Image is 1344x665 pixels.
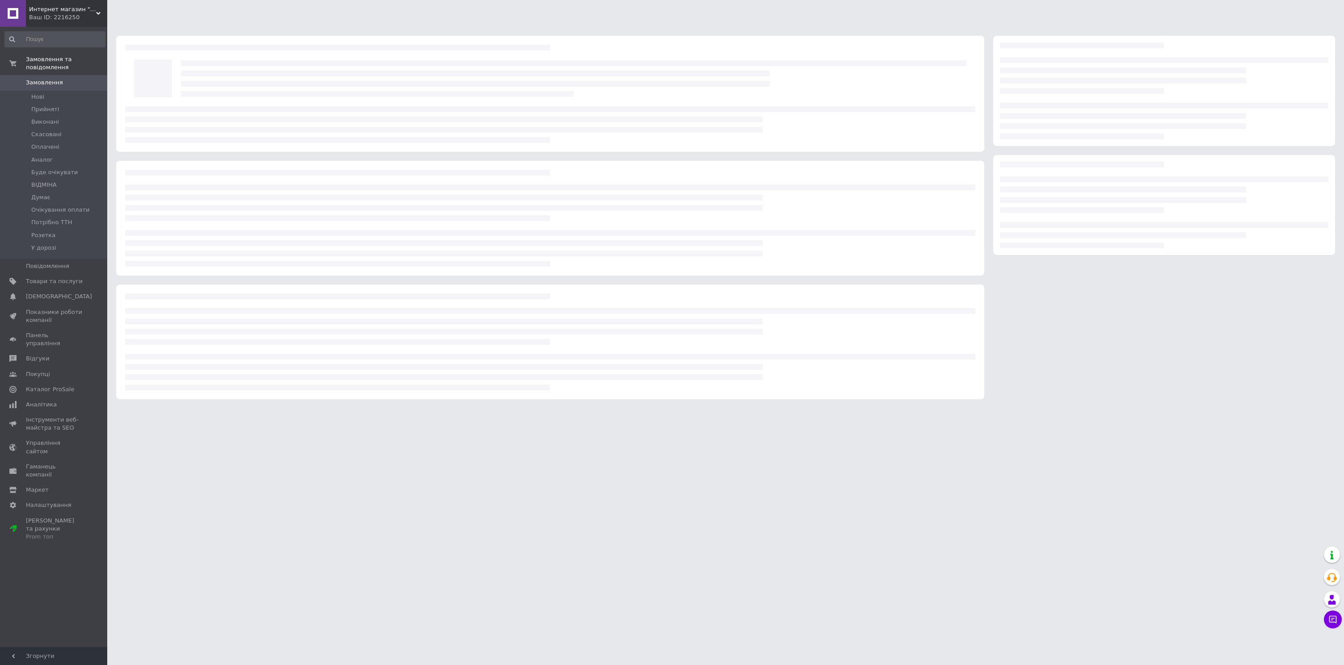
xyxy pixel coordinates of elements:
span: Виконані [31,118,59,126]
div: Ваш ID: 2216250 [29,13,107,21]
span: Розетка [31,231,55,239]
span: Буде очікувати [31,168,78,176]
span: Очікування оплати [31,206,89,214]
span: Показники роботи компанії [26,308,83,324]
button: Чат з покупцем [1324,611,1342,628]
span: Каталог ProSale [26,385,74,393]
span: Інструменти веб-майстра та SEO [26,416,83,432]
span: [DEMOGRAPHIC_DATA] [26,293,92,301]
span: Оплачені [31,143,59,151]
span: Панель управління [26,331,83,347]
span: Відгуки [26,355,49,363]
div: Prom топ [26,533,83,541]
span: Думає [31,193,50,201]
span: Замовлення та повідомлення [26,55,107,71]
span: Управління сайтом [26,439,83,455]
span: ВІДМІНА [31,181,57,189]
span: Скасовані [31,130,62,138]
span: Нові [31,93,44,101]
span: Аналог [31,156,53,164]
span: Повідомлення [26,262,69,270]
span: Покупці [26,370,50,378]
span: Аналітика [26,401,57,409]
span: Замовлення [26,79,63,87]
span: Интернет магазин "Домовичок" [29,5,96,13]
input: Пошук [4,31,105,47]
span: Гаманець компанії [26,463,83,479]
span: Прийняті [31,105,59,113]
span: Маркет [26,486,49,494]
span: У дорозі [31,244,56,252]
span: Товари та послуги [26,277,83,285]
span: [PERSON_NAME] та рахунки [26,517,83,541]
span: Налаштування [26,501,71,509]
span: Потрібно ТТН [31,218,72,226]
